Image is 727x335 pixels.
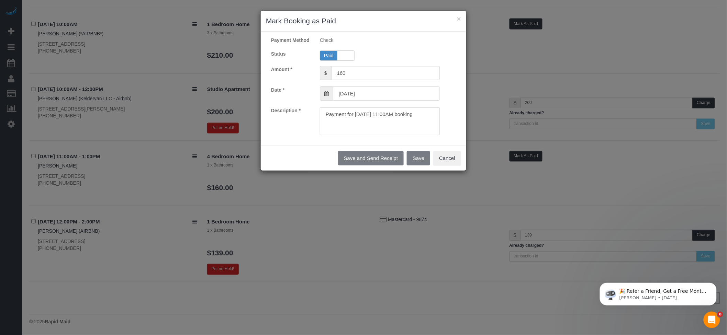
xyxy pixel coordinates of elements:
button: × [457,15,461,22]
span: 8 [718,312,723,317]
label: Payment Method [266,37,315,44]
iframe: Intercom live chat [704,312,720,328]
label: Amount * [266,66,315,73]
input: Choose Date Paid... [333,86,440,101]
button: Cancel [433,151,461,165]
h3: Mark Booking as Paid [266,16,461,26]
div: Check [315,37,445,44]
label: Description * [266,107,315,114]
label: Status [266,50,315,57]
iframe: Intercom notifications message [590,268,727,316]
span: $ [320,66,331,80]
span: Paid [320,51,337,60]
label: Date * [266,86,315,93]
